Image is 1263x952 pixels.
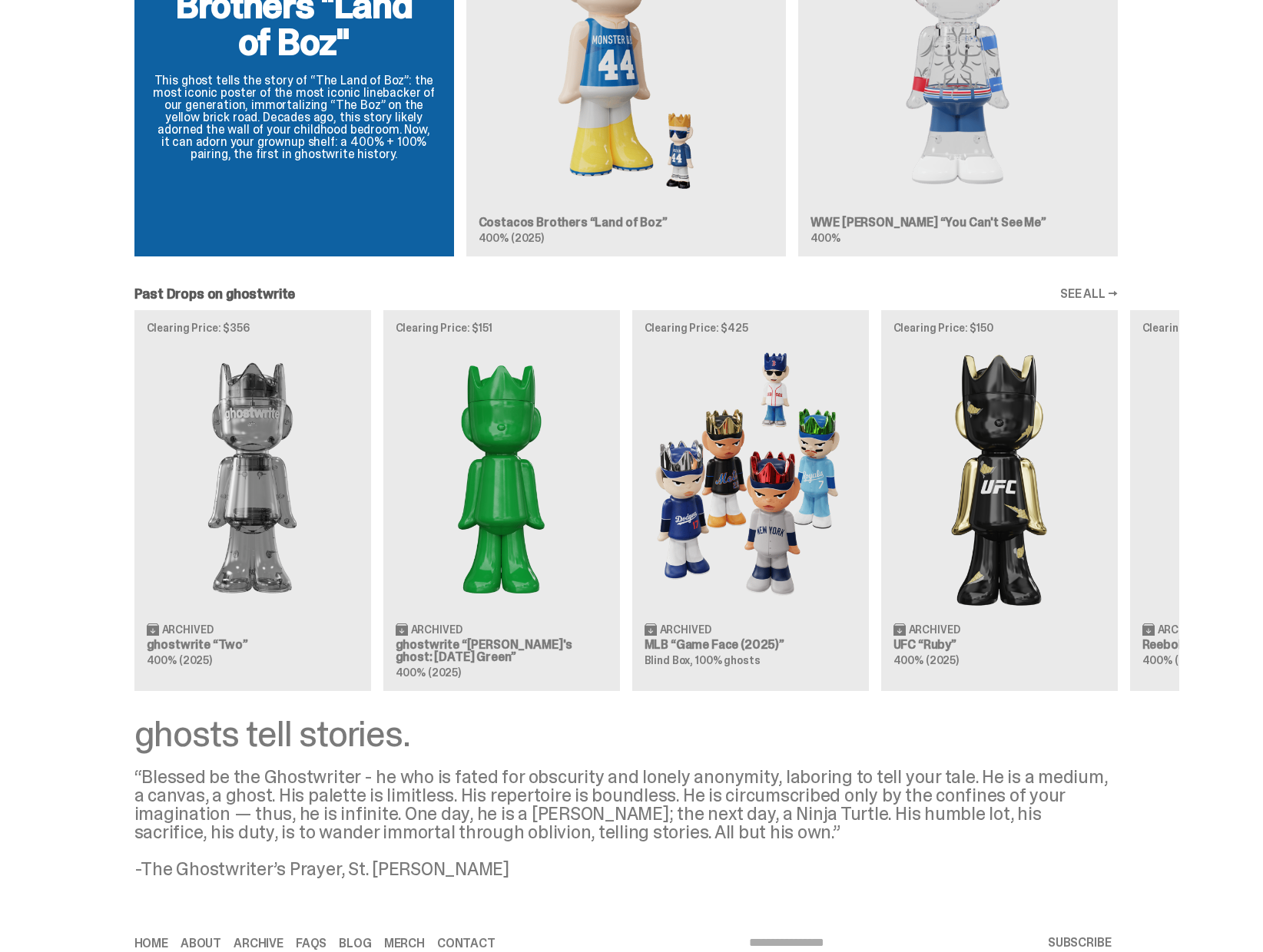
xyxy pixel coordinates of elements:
img: Two [147,345,359,610]
span: Archived [162,624,214,635]
h3: ghostwrite “[PERSON_NAME]'s ghost: [DATE] Green” [396,639,608,663]
span: Archived [909,624,960,635]
span: 400% (2025) [147,653,212,667]
span: 400% (2025) [1142,653,1208,667]
a: Home [134,937,168,950]
span: Archived [411,624,462,635]
span: 100% ghosts [695,653,760,667]
a: About [181,937,221,950]
div: “Blessed be the Ghostwriter - he who is fated for obscurity and lonely anonymity, laboring to tel... [134,768,1118,878]
img: Schrödinger's ghost: Sunday Green [396,345,608,610]
span: 400% (2025) [893,653,959,667]
a: Archive [234,937,283,950]
h2: Past Drops on ghostwrite [134,287,296,301]
p: Clearing Price: $151 [396,322,608,333]
p: Clearing Price: $150 [893,322,1106,333]
h3: MLB “Game Face (2025)” [645,639,857,651]
a: Clearing Price: $356 Two Archived [134,310,371,691]
a: Clearing Price: $151 Schrödinger's ghost: Sunday Green Archived [383,310,620,691]
p: Clearing Price: $425 [645,322,857,333]
div: ghosts tell stories. [134,716,1118,752]
span: Archived [660,624,711,635]
h3: WWE [PERSON_NAME] “You Can't See Me” [811,217,1106,229]
a: SEE ALL → [1060,288,1118,300]
span: 400% (2025) [479,231,544,245]
span: Blind Box, [645,653,694,667]
span: 400% (2025) [396,666,461,679]
span: Archived [1158,624,1209,635]
a: Clearing Price: $425 Game Face (2025) Archived [632,310,869,691]
p: This ghost tells the story of “The Land of Boz”: the most iconic poster of the most iconic lineba... [153,74,436,160]
a: Clearing Price: $150 Ruby Archived [881,310,1118,691]
a: FAQs [296,937,327,950]
p: Clearing Price: $356 [147,322,359,333]
span: 400% [811,231,840,245]
a: Blog [339,937,371,950]
h3: ghostwrite “Two” [147,639,359,651]
img: Ruby [893,345,1106,610]
h3: Costacos Brothers “Land of Boz” [479,217,774,229]
h3: UFC “Ruby” [893,639,1106,651]
a: Merch [384,937,425,950]
img: Game Face (2025) [645,345,857,610]
a: Contact [437,937,496,950]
